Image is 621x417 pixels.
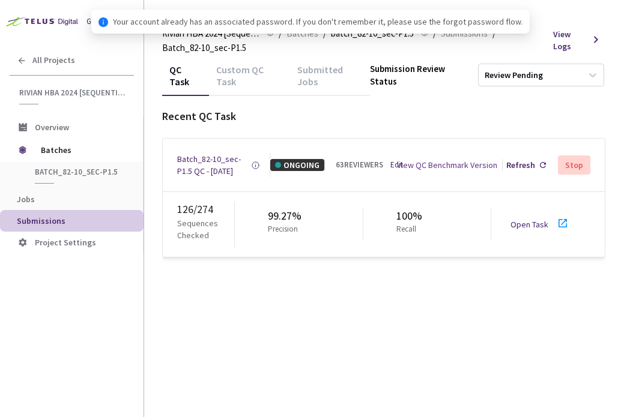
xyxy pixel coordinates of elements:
[98,17,108,27] span: info-circle
[86,16,118,28] div: GT Studio
[35,237,96,248] span: Project Settings
[162,41,246,55] span: Batch_82-10_sec-P1.5
[35,122,69,133] span: Overview
[336,160,383,171] div: 63 REVIEWERS
[396,208,422,224] div: 100%
[396,224,417,235] p: Recall
[17,215,65,226] span: Submissions
[268,208,303,224] div: 99.27%
[19,88,127,98] span: Rivian HBA 2024 [Sequential]
[35,167,124,177] span: batch_82-10_sec-P1.5
[510,219,548,230] a: Open Task
[370,62,471,88] div: Submission Review Status
[485,70,543,81] div: Review Pending
[17,194,35,205] span: Jobs
[41,138,123,162] span: Batches
[270,159,324,171] div: ONGOING
[397,159,497,171] div: View QC Benchmark Version
[438,26,490,40] a: Submissions
[506,159,535,171] div: Refresh
[284,26,321,40] a: Batches
[553,28,587,52] span: View Logs
[162,64,209,96] div: QC Task
[32,55,75,65] span: All Projects
[177,153,251,177] a: Batch_82-10_sec-P1.5 QC - [DATE]
[209,64,290,96] div: Custom QC Task
[113,15,523,28] span: Your account already has an associated password. If you don't remember it, please use the forgot ...
[290,64,370,96] div: Submitted Jobs
[565,160,583,170] div: Stop
[177,217,234,241] p: Sequences Checked
[162,109,605,124] div: Recent QC Task
[177,202,234,217] div: 126 / 274
[268,224,298,235] p: Precision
